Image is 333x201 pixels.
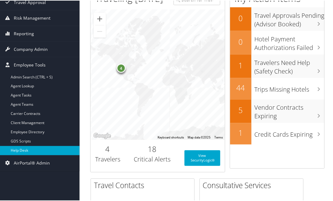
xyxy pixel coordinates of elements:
[129,144,176,154] h2: 18
[158,135,184,139] button: Keyboard shortcuts
[92,131,112,139] a: Open this area in Google Maps (opens a new window)
[95,144,120,154] h2: 4
[215,135,223,139] a: Terms (opens in new tab)
[230,99,324,123] a: 5Vendor Contracts Expiring
[230,54,324,78] a: 1Travelers Need Help (Safety Check)
[129,155,176,163] h3: Critical Alerts
[255,8,324,28] h3: Travel Approvals Pending (Advisor Booked)
[203,180,303,190] h2: Consultative Services
[230,30,324,54] a: 0Hotel Payment Authorizations Failed
[94,12,106,25] button: Zoom in
[230,123,324,144] a: 1Credit Cards Expiring
[14,155,50,170] span: AirPortal® Admin
[92,131,112,139] img: Google
[185,150,220,165] a: View SecurityLogic®
[14,57,46,72] span: Employee Tools
[255,55,324,75] h3: Travelers Need Help (Safety Check)
[230,60,252,70] h2: 1
[230,82,252,93] h2: 44
[255,31,324,51] h3: Hotel Payment Authorizations Failed
[230,78,324,99] a: 44Trips Missing Hotels
[230,7,324,30] a: 0Travel Approvals Pending (Advisor Booked)
[14,25,34,41] span: Reporting
[14,41,48,56] span: Company Admin
[255,82,324,93] h3: Trips Missing Hotels
[117,63,126,72] div: 4
[255,127,324,138] h3: Credit Cards Expiring
[255,100,324,120] h3: Vendor Contracts Expiring
[230,127,252,138] h2: 1
[94,25,106,37] button: Zoom out
[95,155,120,163] h3: Travelers
[230,36,252,47] h2: 0
[230,13,252,23] h2: 0
[230,105,252,115] h2: 5
[14,10,51,25] span: Risk Management
[94,180,194,190] h2: Travel Contacts
[188,135,211,139] span: Map data ©2025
